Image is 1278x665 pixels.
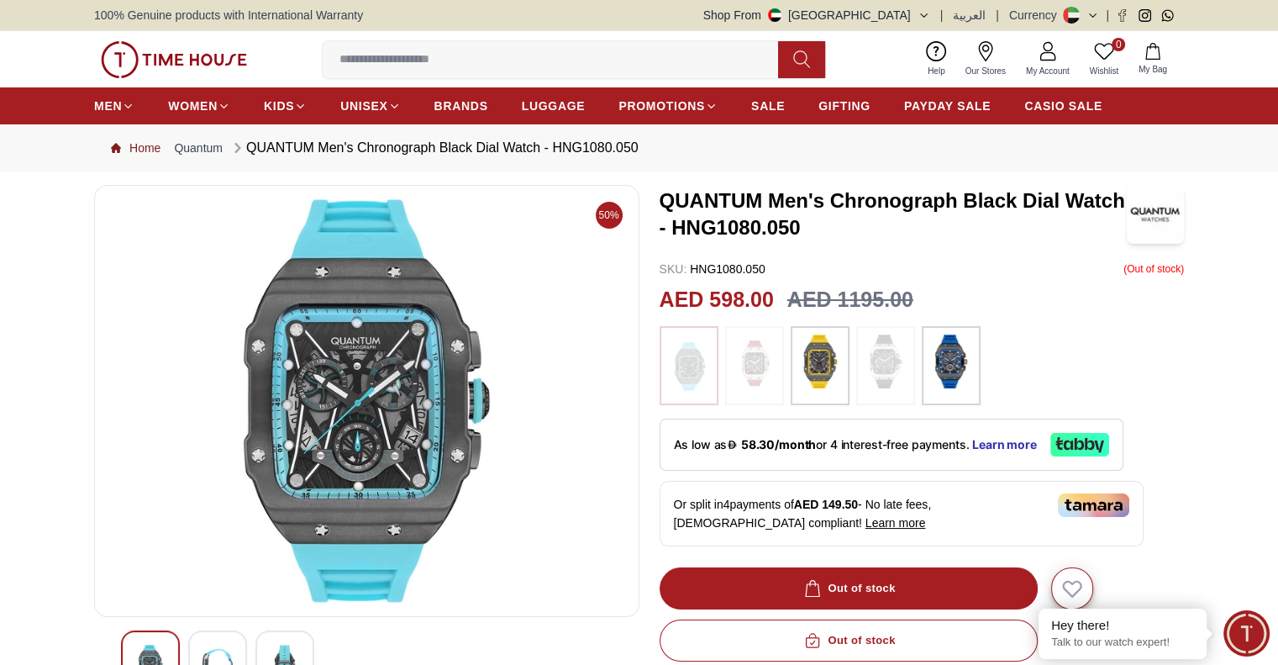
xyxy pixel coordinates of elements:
[1161,9,1174,22] a: Whatsapp
[1024,98,1102,114] span: CASIO SALE
[904,91,991,121] a: PAYDAY SALE
[953,7,986,24] button: العربية
[168,91,230,121] a: WOMEN
[959,65,1012,77] span: Our Stores
[921,65,952,77] span: Help
[794,498,858,511] span: AED 149.50
[818,98,870,114] span: GIFTING
[918,38,955,81] a: Help
[930,335,972,388] img: ...
[1116,9,1128,22] a: Facebook
[522,98,586,114] span: LUGGAGE
[434,98,488,114] span: BRANDS
[768,8,781,22] img: United Arab Emirates
[1123,261,1184,277] p: ( Out of stock )
[660,481,1144,546] div: Or split in 4 payments of - No late fees, [DEMOGRAPHIC_DATA] compliant!
[1083,65,1125,77] span: Wishlist
[1019,65,1076,77] span: My Account
[660,187,1127,241] h3: QUANTUM Men's Chronograph Black Dial Watch - HNG1080.050
[111,140,160,156] a: Home
[340,91,400,121] a: UNISEX
[108,199,625,603] img: QUANTUM Men's Chronograph Black Dial Watch - HNG1080.050
[1127,185,1184,244] img: QUANTUM Men's Chronograph Black Dial Watch - HNG1080.050
[940,7,944,24] span: |
[734,335,776,392] img: ...
[264,91,307,121] a: KIDS
[174,140,223,156] a: Quantum
[264,98,294,114] span: KIDS
[660,262,687,276] span: SKU :
[434,91,488,121] a: BRANDS
[522,91,586,121] a: LUGGAGE
[703,7,930,24] button: Shop From[GEOGRAPHIC_DATA]
[1051,636,1194,650] p: Talk to our watch expert!
[751,91,785,121] a: SALE
[94,91,134,121] a: MEN
[1106,7,1109,24] span: |
[168,98,218,114] span: WOMEN
[1112,38,1125,51] span: 0
[865,335,907,388] img: ...
[1058,493,1129,517] img: Tamara
[996,7,999,24] span: |
[787,284,913,316] h3: AED 1195.00
[818,91,870,121] a: GIFTING
[1080,38,1128,81] a: 0Wishlist
[101,41,247,78] img: ...
[340,98,387,114] span: UNISEX
[1223,610,1270,657] div: Chat Widget
[229,138,639,158] div: QUANTUM Men's Chronograph Black Dial Watch - HNG1080.050
[799,335,841,388] img: ...
[1139,9,1151,22] a: Instagram
[1024,91,1102,121] a: CASIO SALE
[1128,40,1177,79] button: My Bag
[904,98,991,114] span: PAYDAY SALE
[865,516,926,530] span: Learn more
[660,284,774,316] h2: AED 598.00
[618,98,705,114] span: PROMOTIONS
[94,124,1184,172] nav: Breadcrumb
[660,261,765,277] p: HNG1080.050
[1009,7,1064,24] div: Currency
[668,335,710,398] img: ...
[751,98,785,114] span: SALE
[955,38,1016,81] a: Our Stores
[618,91,718,121] a: PROMOTIONS
[94,98,122,114] span: MEN
[1132,63,1174,76] span: My Bag
[94,7,363,24] span: 100% Genuine products with International Warranty
[596,202,623,229] span: 50%
[1051,617,1194,634] div: Hey there!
